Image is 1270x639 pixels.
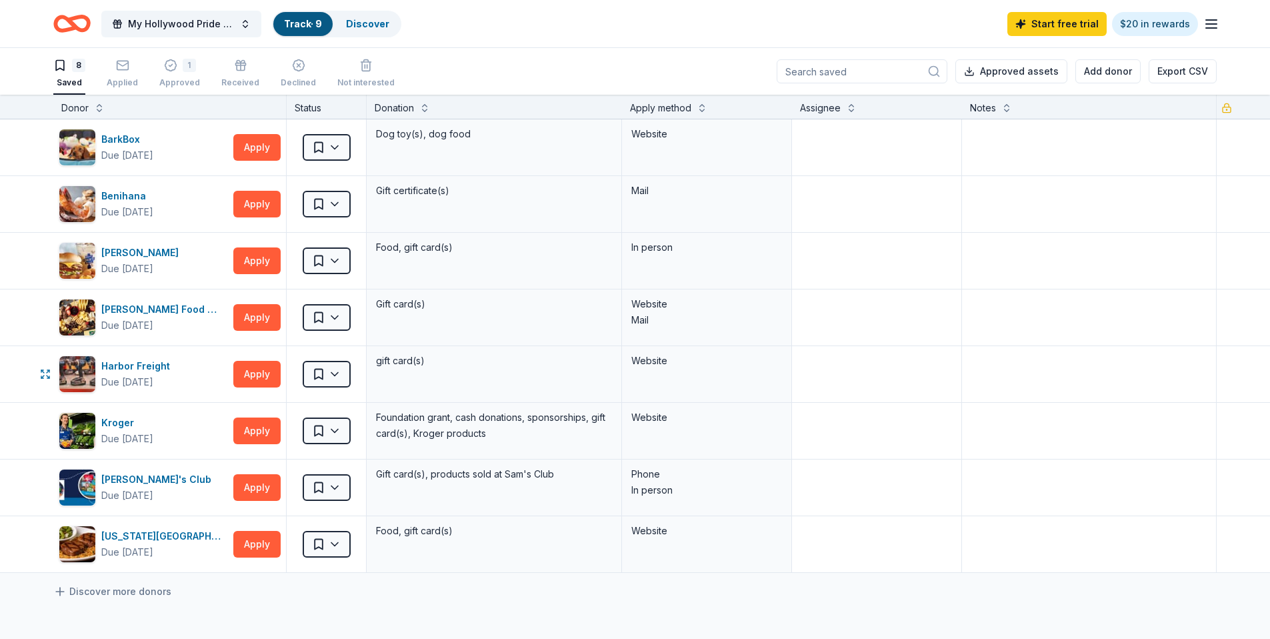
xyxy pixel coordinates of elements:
button: Applied [107,53,138,95]
img: Image for BarkBox [59,129,95,165]
input: Search saved [777,59,947,83]
div: Notes [970,100,996,116]
button: Apply [233,304,281,331]
div: Website [631,523,782,539]
div: [PERSON_NAME] [101,245,184,261]
button: Apply [233,418,281,444]
img: Image for Harbor Freight [59,356,95,392]
div: Gift card(s), products sold at Sam's Club [375,465,613,484]
div: Gift certificate(s) [375,181,613,200]
button: Apply [233,361,281,388]
button: Image for Sam's Club[PERSON_NAME]'s ClubDue [DATE] [59,469,228,506]
button: Apply [233,191,281,217]
button: Apply [233,474,281,501]
div: Due [DATE] [101,488,153,504]
a: Home [53,8,91,39]
div: Phone [631,466,782,482]
div: Website [631,353,782,369]
img: Image for Kroger [59,413,95,449]
img: Image for Benihana [59,186,95,222]
div: Harbor Freight [101,358,175,374]
div: gift card(s) [375,352,613,370]
div: Declined [281,77,316,88]
img: Image for Sam's Club [59,470,95,506]
button: Apply [233,531,281,558]
div: Donation [375,100,414,116]
a: $20 in rewards [1112,12,1198,36]
div: 8 [72,59,85,72]
img: Image for Culver's [59,243,95,279]
button: Received [221,53,259,95]
div: Website [631,410,782,426]
div: Benihana [101,188,153,204]
button: Image for Culver's [PERSON_NAME]Due [DATE] [59,242,228,279]
div: Due [DATE] [101,374,153,390]
div: Dog toy(s), dog food [375,125,613,143]
div: Approved [159,77,200,88]
div: Due [DATE] [101,147,153,163]
span: My Hollywood Pride 2026 [128,16,235,32]
button: 8Saved [53,53,85,95]
div: 1 [183,59,196,72]
div: Food, gift card(s) [375,238,613,257]
div: Applied [107,77,138,88]
div: Food, gift card(s) [375,522,613,540]
div: [PERSON_NAME]'s Club [101,472,217,488]
div: Website [631,126,782,142]
button: Image for Texas Roadhouse[US_STATE][GEOGRAPHIC_DATA]Due [DATE] [59,526,228,563]
img: Image for Texas Roadhouse [59,526,95,562]
a: Track· 9 [284,18,322,29]
div: Donor [61,100,89,116]
button: Add donor [1075,59,1141,83]
div: Mail [631,312,782,328]
div: [US_STATE][GEOGRAPHIC_DATA] [101,528,228,544]
button: 1Approved [159,53,200,95]
div: Due [DATE] [101,317,153,334]
div: Mail [631,183,782,199]
button: My Hollywood Pride 2026 [101,11,261,37]
div: Gift card(s) [375,295,613,313]
button: Track· 9Discover [272,11,401,37]
div: Saved [53,77,85,88]
div: Kroger [101,415,153,431]
div: Foundation grant, cash donations, sponsorships, gift card(s), Kroger products [375,408,613,443]
div: Due [DATE] [101,544,153,560]
div: Status [287,95,367,119]
button: Image for BenihanaBenihanaDue [DATE] [59,185,228,223]
div: [PERSON_NAME] Food Service Store [101,301,228,317]
button: Image for Gordon Food Service Store[PERSON_NAME] Food Service StoreDue [DATE] [59,299,228,336]
button: Image for KrogerKrogerDue [DATE] [59,412,228,450]
div: Due [DATE] [101,261,153,277]
div: Due [DATE] [101,204,153,220]
button: Not interested [337,53,395,95]
button: Image for BarkBoxBarkBoxDue [DATE] [59,129,228,166]
div: Not interested [337,77,395,88]
button: Approved assets [955,59,1067,83]
button: Image for Harbor FreightHarbor FreightDue [DATE] [59,356,228,393]
div: BarkBox [101,131,153,147]
button: Export CSV [1149,59,1217,83]
a: Discover more donors [53,584,171,600]
button: Declined [281,53,316,95]
div: Received [221,77,259,88]
div: Assignee [800,100,841,116]
div: Due [DATE] [101,431,153,447]
a: Start free trial [1007,12,1107,36]
div: In person [631,239,782,255]
button: Apply [233,134,281,161]
div: In person [631,482,782,498]
div: Website [631,296,782,312]
button: Apply [233,247,281,274]
a: Discover [346,18,389,29]
img: Image for Gordon Food Service Store [59,299,95,336]
div: Apply method [630,100,691,116]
